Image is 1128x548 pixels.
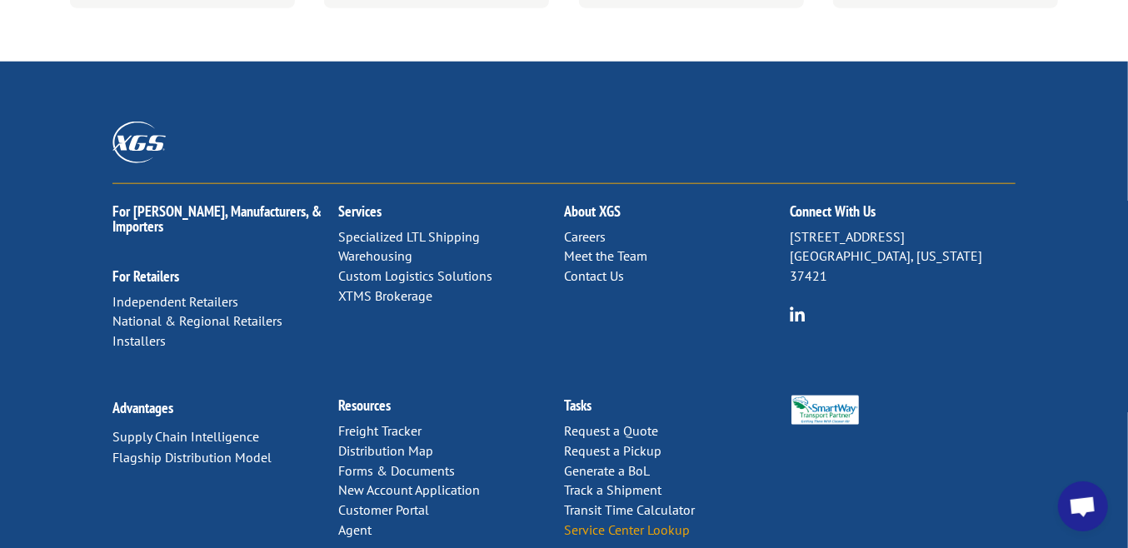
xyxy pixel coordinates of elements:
[338,481,480,498] a: New Account Application
[112,428,259,445] a: Supply Chain Intelligence
[112,449,272,466] a: Flagship Distribution Model
[338,442,433,459] a: Distribution Map
[338,267,492,284] a: Custom Logistics Solutions
[564,501,695,518] a: Transit Time Calculator
[564,202,621,221] a: About XGS
[338,422,422,439] a: Freight Tracker
[564,422,658,439] a: Request a Quote
[790,396,861,425] img: Smartway_Logo
[564,398,790,421] h2: Tasks
[564,228,606,245] a: Careers
[338,247,412,264] a: Warehousing
[112,293,238,310] a: Independent Retailers
[564,481,661,498] a: Track a Shipment
[112,202,322,236] a: For [PERSON_NAME], Manufacturers, & Importers
[112,122,166,162] img: XGS_Logos_ALL_2024_All_White
[338,287,432,304] a: XTMS Brokerage
[790,227,1016,286] p: [STREET_ADDRESS] [GEOGRAPHIC_DATA], [US_STATE] 37421
[564,462,650,479] a: Generate a BoL
[338,501,429,518] a: Customer Portal
[112,312,282,329] a: National & Regional Retailers
[1058,481,1108,531] div: Open chat
[564,247,647,264] a: Meet the Team
[338,521,372,538] a: Agent
[338,462,455,479] a: Forms & Documents
[564,267,624,284] a: Contact Us
[112,332,166,349] a: Installers
[338,228,480,245] a: Specialized LTL Shipping
[790,306,806,322] img: group-6
[790,204,1016,227] h2: Connect With Us
[112,398,173,417] a: Advantages
[338,396,391,415] a: Resources
[338,202,382,221] a: Services
[112,267,179,286] a: For Retailers
[564,521,690,538] a: Service Center Lookup
[564,442,661,459] a: Request a Pickup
